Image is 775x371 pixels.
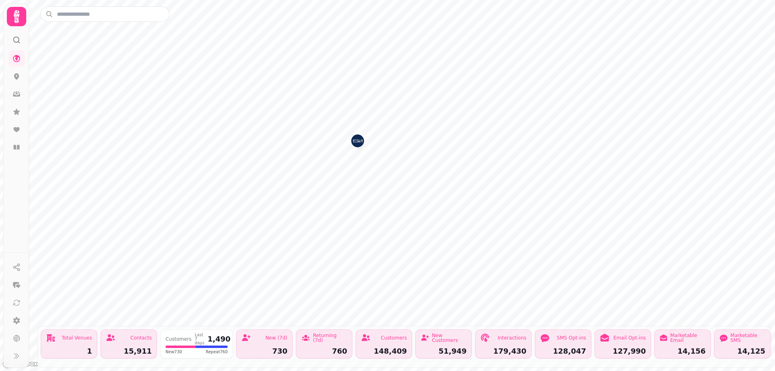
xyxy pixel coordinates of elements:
[614,335,646,340] div: Email Opt-ins
[351,134,364,150] div: Map marker
[660,348,706,355] div: 14,156
[106,348,152,355] div: 15,911
[731,333,765,343] div: Marketable SMS
[301,348,347,355] div: 760
[130,335,152,340] div: Contacts
[432,333,467,343] div: New Customers
[62,335,92,340] div: Total Venues
[207,335,230,343] div: 1,490
[2,359,38,369] a: Mapbox logo
[421,348,467,355] div: 51,949
[670,333,706,343] div: Marketable Email
[557,335,586,340] div: SMS Opt-ins
[265,335,287,340] div: New (7d)
[351,134,364,147] button: Si!
[165,349,182,355] span: New 730
[46,348,92,355] div: 1
[381,335,407,340] div: Customers
[600,348,646,355] div: 127,990
[313,333,347,343] div: Returning (7d)
[540,348,586,355] div: 128,047
[719,348,765,355] div: 14,125
[498,335,526,340] div: Interactions
[195,333,205,345] div: Last 7 days
[241,348,287,355] div: 730
[361,348,407,355] div: 148,409
[206,349,228,355] span: Repeat 760
[480,348,526,355] div: 179,430
[165,337,192,342] div: Customers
